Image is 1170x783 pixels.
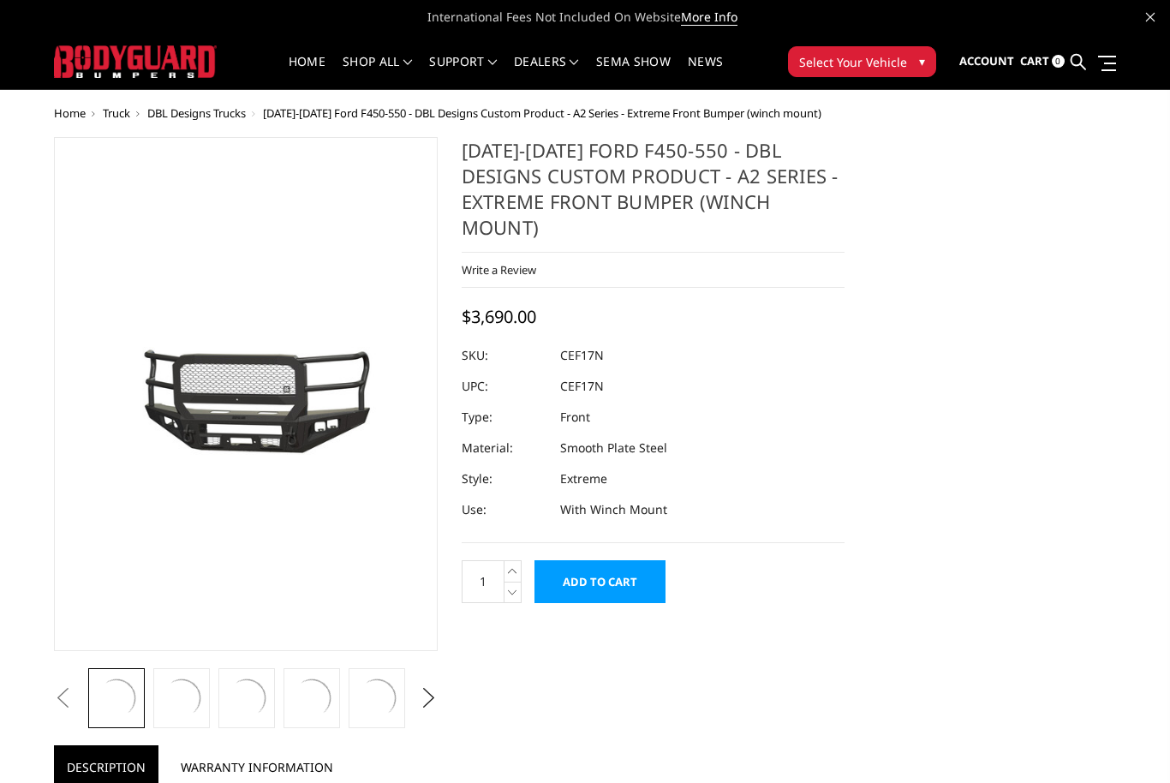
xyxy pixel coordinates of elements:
dd: With Winch Mount [560,494,667,525]
a: Dealers [514,56,579,89]
a: Account [959,39,1014,85]
dt: SKU: [462,340,547,371]
span: 0 [1052,55,1065,68]
button: Previous [50,685,75,711]
dt: Use: [462,494,547,525]
a: shop all [343,56,412,89]
img: 2017-2022 Ford F450-550 - DBL Designs Custom Product - A2 Series - Extreme Front Bumper (winch mo... [354,673,400,723]
dd: CEF17N [560,371,604,402]
dt: Type: [462,402,547,433]
input: Add to Cart [534,560,666,603]
h1: [DATE]-[DATE] Ford F450-550 - DBL Designs Custom Product - A2 Series - Extreme Front Bumper (winc... [462,137,845,253]
img: BODYGUARD BUMPERS [54,45,217,77]
img: 2017-2022 Ford F450-550 - DBL Designs Custom Product - A2 Series - Extreme Front Bumper (winch mo... [158,673,205,723]
button: Select Your Vehicle [788,46,936,77]
img: 2017-2022 Ford F450-550 - DBL Designs Custom Product - A2 Series - Extreme Front Bumper (winch mo... [59,305,433,482]
img: 2017-2022 Ford F450-550 - DBL Designs Custom Product - A2 Series - Extreme Front Bumper (winch mo... [224,673,270,723]
a: Cart 0 [1020,39,1065,85]
a: Support [429,56,497,89]
a: Home [54,105,86,121]
dd: Extreme [560,463,607,494]
span: Cart [1020,53,1049,69]
button: Next [415,685,441,711]
dd: Smooth Plate Steel [560,433,667,463]
span: [DATE]-[DATE] Ford F450-550 - DBL Designs Custom Product - A2 Series - Extreme Front Bumper (winc... [263,105,821,121]
a: Write a Review [462,262,536,278]
img: 2017-2022 Ford F450-550 - DBL Designs Custom Product - A2 Series - Extreme Front Bumper (winch mo... [289,673,335,723]
a: More Info [681,9,737,26]
a: 2017-2022 Ford F450-550 - DBL Designs Custom Product - A2 Series - Extreme Front Bumper (winch mo... [54,137,438,651]
dd: Front [560,402,590,433]
dt: UPC: [462,371,547,402]
dt: Style: [462,463,547,494]
span: $3,690.00 [462,305,536,328]
img: 2017-2022 Ford F450-550 - DBL Designs Custom Product - A2 Series - Extreme Front Bumper (winch mo... [93,673,140,723]
a: News [688,56,723,89]
a: Home [289,56,325,89]
dt: Material: [462,433,547,463]
span: Select Your Vehicle [799,53,907,71]
a: SEMA Show [596,56,671,89]
a: Truck [103,105,130,121]
span: Account [959,53,1014,69]
span: ▾ [919,52,925,70]
dd: CEF17N [560,340,604,371]
a: DBL Designs Trucks [147,105,246,121]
